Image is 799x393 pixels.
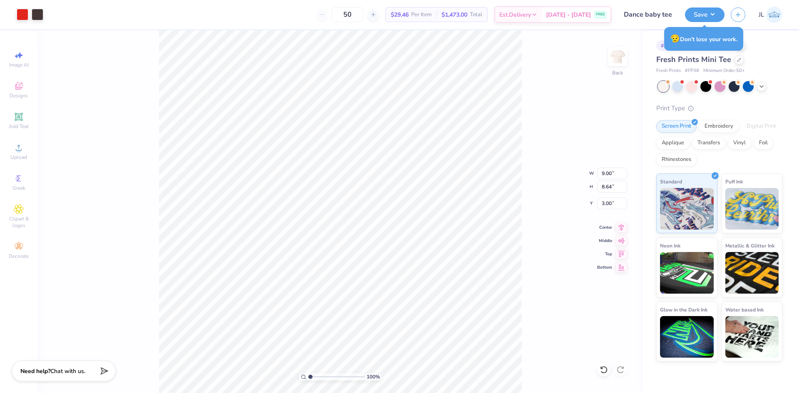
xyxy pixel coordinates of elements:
[759,7,782,23] a: JL
[685,7,725,22] button: Save
[725,241,774,250] span: Metallic & Glitter Ink
[546,10,591,19] span: [DATE] - [DATE]
[10,92,28,99] span: Designs
[656,67,681,74] span: Fresh Prints
[10,154,27,161] span: Upload
[618,6,679,23] input: Untitled Design
[656,137,690,149] div: Applique
[597,225,612,230] span: Center
[692,137,725,149] div: Transfers
[12,185,25,191] span: Greek
[656,54,731,64] span: Fresh Prints Mini Tee
[759,10,764,20] span: JL
[725,188,779,230] img: Puff Ink
[609,48,626,65] img: Back
[391,10,409,19] span: $29.46
[664,27,743,51] div: Don’t lose your work.
[699,120,739,133] div: Embroidery
[725,252,779,294] img: Metallic & Glitter Ink
[660,316,714,358] img: Glow in the Dark Ink
[660,188,714,230] img: Standard
[411,10,432,19] span: Per Item
[597,251,612,257] span: Top
[656,104,782,113] div: Print Type
[597,238,612,244] span: Middle
[20,367,50,375] strong: Need help?
[656,120,697,133] div: Screen Print
[685,67,699,74] span: # FP38
[612,69,623,77] div: Back
[499,10,531,19] span: Est. Delivery
[331,7,364,22] input: – –
[660,241,680,250] span: Neon Ink
[703,67,745,74] span: Minimum Order: 50 +
[660,252,714,294] img: Neon Ink
[50,367,85,375] span: Chat with us.
[741,120,782,133] div: Digital Print
[728,137,751,149] div: Vinyl
[9,123,29,130] span: Add Text
[9,253,29,260] span: Decorate
[656,153,697,166] div: Rhinestones
[656,40,690,51] div: # 514366A
[660,305,707,314] span: Glow in the Dark Ink
[597,264,612,270] span: Bottom
[367,373,380,381] span: 100 %
[754,137,773,149] div: Foil
[725,177,743,186] span: Puff Ink
[766,7,782,23] img: Jairo Laqui
[725,316,779,358] img: Water based Ink
[596,12,605,17] span: FREE
[660,177,682,186] span: Standard
[9,62,29,68] span: Image AI
[725,305,764,314] span: Water based Ink
[670,33,680,44] span: 😥
[470,10,482,19] span: Total
[4,215,33,229] span: Clipart & logos
[442,10,467,19] span: $1,473.00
